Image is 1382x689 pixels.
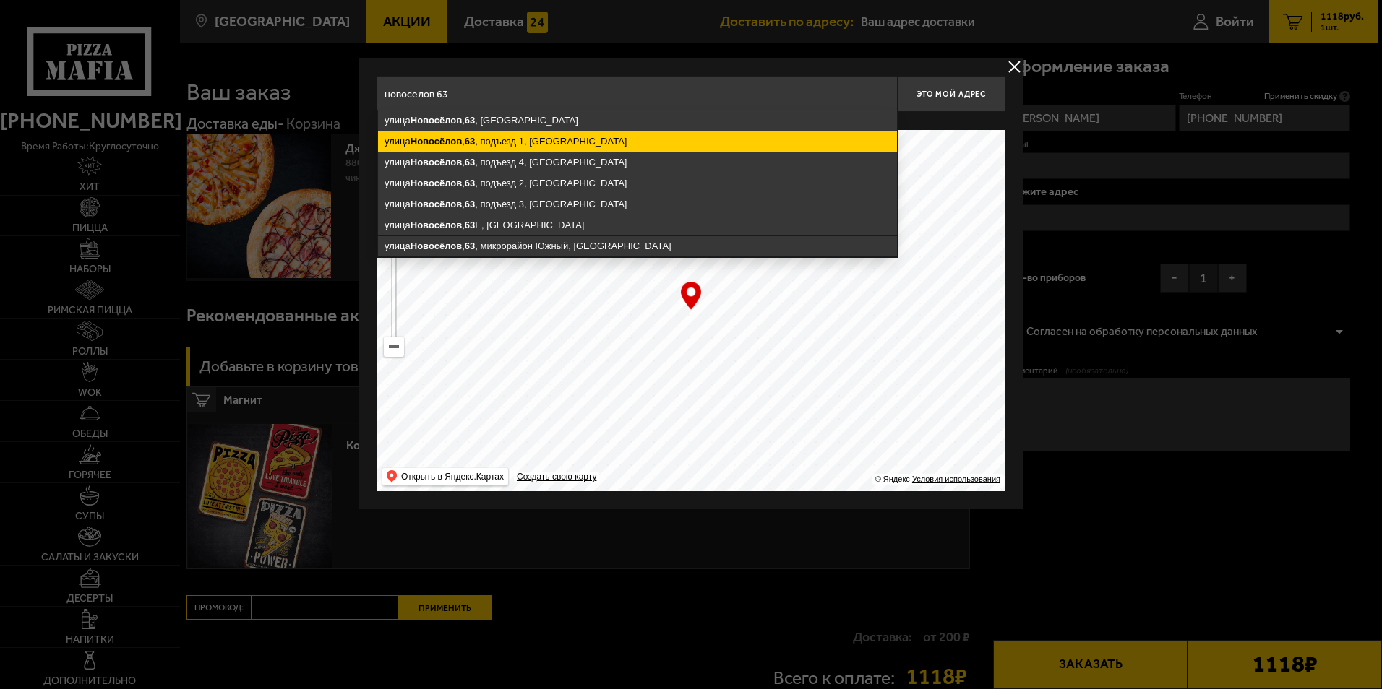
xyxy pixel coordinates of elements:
[378,152,897,173] ymaps: улица , , подъезд 4, [GEOGRAPHIC_DATA]
[411,178,462,188] ymaps: Новосёлов
[465,199,475,209] ymaps: 63
[382,468,508,485] ymaps: Открыть в Яндекс.Картах
[411,115,462,126] ymaps: Новосёлов
[912,474,1000,483] a: Условия использования
[1005,58,1023,76] button: delivery type
[897,76,1005,112] button: Это мой адрес
[465,115,475,126] ymaps: 63
[465,220,475,230] ymaps: 63
[411,240,462,251] ymaps: Новосёлов
[377,116,580,127] p: Укажите дом на карте или в поле ввода
[378,110,897,131] ymaps: улица , , [GEOGRAPHIC_DATA]
[465,178,475,188] ymaps: 63
[377,76,897,112] input: Введите адрес доставки
[378,131,897,152] ymaps: улица , , подъезд 1, [GEOGRAPHIC_DATA]
[875,474,910,483] ymaps: © Яндекс
[411,199,462,209] ymaps: Новосёлов
[378,215,897,235] ymaps: улица , Е, [GEOGRAPHIC_DATA]
[378,236,897,256] ymaps: улица , , микрорайон Южный, [GEOGRAPHIC_DATA]
[378,173,897,194] ymaps: улица , , подъезд 2, [GEOGRAPHIC_DATA]
[411,157,462,168] ymaps: Новосёлов
[378,194,897,214] ymaps: улица , , подъезд 3, [GEOGRAPHIC_DATA]
[465,136,475,147] ymaps: 63
[411,136,462,147] ymaps: Новосёлов
[411,220,462,230] ymaps: Новосёлов
[465,157,475,168] ymaps: 63
[514,472,599,482] a: Создать свою карту
[917,90,986,99] span: Это мой адрес
[465,240,475,251] ymaps: 63
[401,468,504,485] ymaps: Открыть в Яндекс.Картах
